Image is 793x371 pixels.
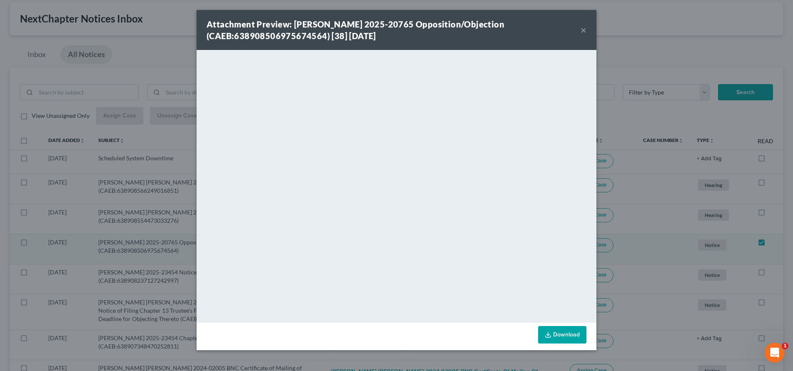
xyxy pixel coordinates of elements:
strong: Attachment Preview: [PERSON_NAME] 2025-20765 Opposition/Objection (CAEB:638908506975674564) [38] ... [207,19,504,41]
button: × [581,25,586,35]
iframe: <object ng-attr-data='[URL][DOMAIN_NAME]' type='application/pdf' width='100%' height='650px'></ob... [197,50,596,321]
iframe: Intercom live chat [765,343,785,363]
a: Download [538,326,586,344]
span: 1 [782,343,788,349]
